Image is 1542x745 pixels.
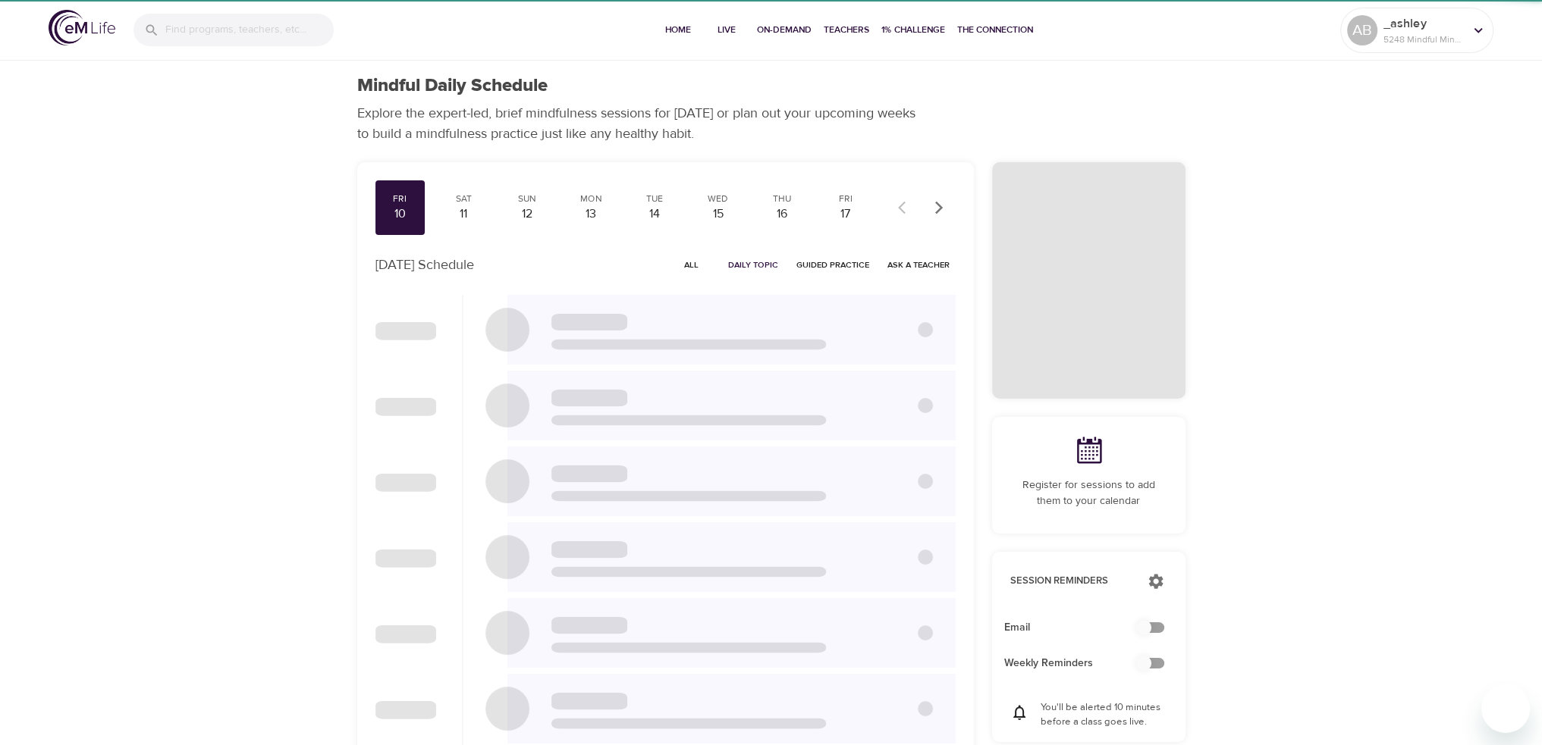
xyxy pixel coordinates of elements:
div: 16 [763,205,801,223]
div: 17 [827,205,865,223]
div: Tue [636,193,674,205]
div: 13 [572,205,610,223]
img: logo [49,10,115,45]
h1: Mindful Daily Schedule [357,75,548,97]
span: Home [660,22,696,38]
button: Guided Practice [790,253,875,277]
div: Thu [763,193,801,205]
span: 1% Challenge [881,22,945,38]
p: [DATE] Schedule [375,255,474,275]
p: You'll be alerted 10 minutes before a class goes live. [1041,700,1167,730]
span: The Connection [957,22,1033,38]
div: 14 [636,205,674,223]
input: Find programs, teachers, etc... [165,14,334,46]
p: 5248 Mindful Minutes [1383,33,1464,46]
p: Session Reminders [1010,574,1132,589]
button: All [667,253,716,277]
div: 12 [508,205,546,223]
button: Ask a Teacher [881,253,956,277]
span: Ask a Teacher [887,258,950,272]
div: 15 [699,205,737,223]
span: Guided Practice [796,258,869,272]
div: Fri [827,193,865,205]
p: Explore the expert-led, brief mindfulness sessions for [DATE] or plan out your upcoming weeks to ... [357,103,926,144]
span: Live [708,22,745,38]
div: 11 [444,205,482,223]
div: 10 [382,205,419,223]
span: Email [1004,620,1149,636]
button: Daily Topic [722,253,784,277]
p: _ashley [1383,14,1464,33]
div: Mon [572,193,610,205]
span: All [674,258,710,272]
span: Weekly Reminders [1004,656,1149,671]
div: Sat [444,193,482,205]
div: Sun [508,193,546,205]
iframe: Button to launch messaging window [1481,684,1530,733]
div: Fri [382,193,419,205]
span: Teachers [824,22,869,38]
div: AB [1347,15,1377,45]
div: Wed [699,193,737,205]
span: Daily Topic [728,258,778,272]
p: Register for sessions to add them to your calendar [1010,477,1167,509]
span: On-Demand [757,22,812,38]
